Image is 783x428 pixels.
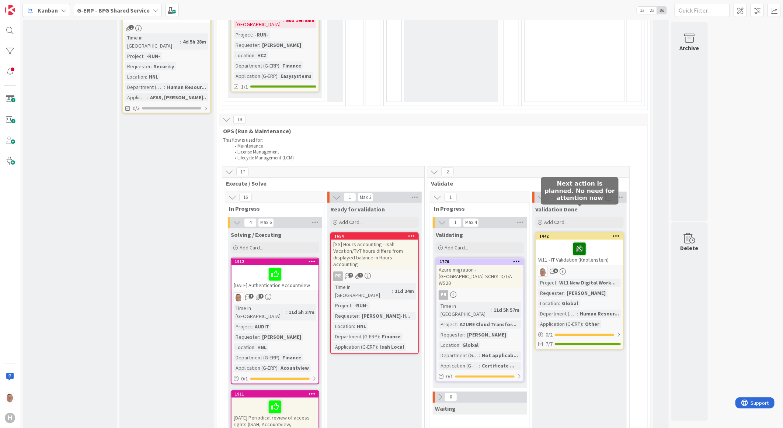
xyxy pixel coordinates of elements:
span: Add Card... [240,245,263,251]
div: Department (G-ERP) [538,310,577,318]
div: Delete [681,244,699,253]
span: 1 [449,218,462,227]
div: Requester [234,333,259,341]
h5: Next action is planned. No need for attention now [544,180,616,202]
div: Project [234,323,252,331]
div: 1912 [232,259,319,265]
span: Validating [436,231,463,239]
span: 0 [445,393,457,402]
div: Location [538,300,559,308]
span: : [147,93,148,101]
span: : [351,302,352,310]
div: Other [583,320,601,328]
div: Acountview [279,364,311,372]
div: 11d 5h 27m [287,308,316,317]
span: : [151,62,152,70]
div: Not applicab... [480,352,520,360]
span: 2 [348,273,353,278]
div: 4d 5h 28m [181,38,208,46]
div: Global [560,300,580,308]
div: [DATE] Authentication Accountview [232,265,319,290]
div: 0/1 [232,374,319,384]
span: 7/7 [546,341,553,348]
span: : [379,333,380,341]
div: HNL [255,344,268,352]
div: 1776Azure migration - [GEOGRAPHIC_DATA]-SCH01-D/T/A-WS20 [436,259,523,288]
div: Location [333,322,354,331]
div: 1911 [232,391,319,398]
img: Visit kanbanzone.com [5,5,15,15]
div: Time in [GEOGRAPHIC_DATA] [333,283,392,300]
div: Location [234,51,254,59]
div: Global [460,341,480,349]
span: : [286,308,287,317]
div: Requester [234,41,259,49]
span: 1 [249,294,254,299]
span: 4 [244,218,257,227]
div: Archive [680,44,699,52]
div: Department (G-ERP) [125,83,164,91]
span: : [278,72,279,80]
span: : [278,364,279,372]
p: This flow is used for: [223,137,644,143]
span: : [457,321,458,329]
span: 2 [441,168,454,176]
span: : [459,341,460,349]
span: 0 / 2 [546,331,553,339]
div: 0/2 [536,331,623,340]
div: Finance [380,333,403,341]
div: Time in [GEOGRAPHIC_DATA] [125,34,180,50]
span: : [556,279,557,287]
div: Max 4 [465,221,477,225]
div: 0/1 [436,372,523,382]
span: : [359,312,360,320]
div: Certificate ... [480,362,516,370]
div: Department (G-ERP) [234,354,279,362]
span: Add Card... [445,245,468,251]
div: 11d 24m [393,287,416,296]
div: [PERSON_NAME]-H... [360,312,412,320]
div: 1654 [331,233,418,240]
span: Kanban [38,6,58,15]
span: Ready for validation [330,206,385,213]
div: 1442 [539,234,623,239]
div: 1776 [440,259,523,265]
li: Maintenance [230,143,644,149]
span: : [559,300,560,308]
span: 3x [657,7,667,14]
div: Application (G-ERP) [439,362,479,370]
div: 1654[SS] Hours Accounting - Isah Vacation/TvT hours differs from displayed balance in Hours Accou... [331,233,418,269]
div: -RUN- [253,31,270,39]
div: [PERSON_NAME] [565,289,608,297]
div: Time in [GEOGRAPHIC_DATA] [439,302,491,318]
span: In Progress [229,205,316,213]
span: : [577,310,578,318]
div: Application (G-ERP) [538,320,582,328]
span: Validation Done [535,206,578,213]
div: Requester [333,312,359,320]
span: Add Card... [339,219,363,226]
div: Department (G-ERP) [234,62,279,70]
div: 1911 [235,392,319,397]
span: : [164,83,165,91]
b: G-ERP - BFG Shared Service [77,7,150,14]
span: 1 [344,193,356,202]
div: Department (G-ERP) [439,352,479,360]
div: Application (G-ERP) [234,364,278,372]
div: 11d 5h 57m [492,306,521,314]
div: Application (G-ERP) [234,72,278,80]
div: Finance [281,354,303,362]
div: Application (G-ERP) [333,343,377,351]
div: Azure migration - [GEOGRAPHIC_DATA]-SCH01-D/T/A-WS20 [436,265,523,288]
div: Easysystems [279,72,313,80]
div: Security [152,62,176,70]
li: Lifecycle Management (LCM) [230,155,644,161]
span: : [279,62,281,70]
div: Human Resour... [578,310,621,318]
img: lD [538,267,548,277]
div: Location [125,73,146,81]
div: 1442 [536,233,623,240]
div: AZURE Cloud Transfor... [458,321,518,329]
input: Quick Filter... [675,4,730,17]
span: Execute / Solve [226,180,415,187]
